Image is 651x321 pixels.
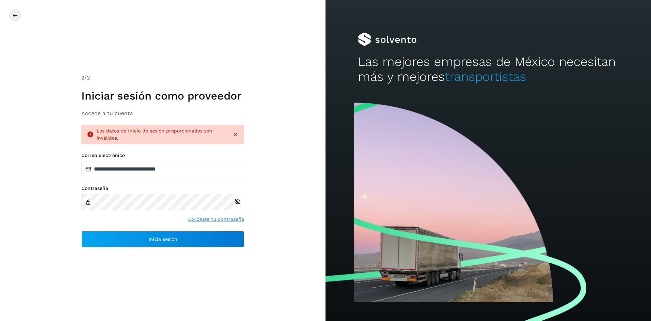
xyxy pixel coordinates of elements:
[81,153,244,158] label: Correo electrónico
[149,237,177,242] span: Inicia sesión
[188,216,244,223] a: Olvidaste tu contraseña
[97,127,226,142] div: Los datos de inicio de sesión proporcionados son inválidos.
[81,110,244,117] h3: Accede a tu cuenta
[81,74,84,81] span: 2
[358,54,618,85] h2: Las mejores empresas de México necesitan más y mejores
[81,74,244,82] div: /2
[81,231,244,247] button: Inicia sesión
[81,89,244,102] h1: Iniciar sesión como proveedor
[81,185,244,191] label: Contraseña
[445,69,526,84] span: transportistas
